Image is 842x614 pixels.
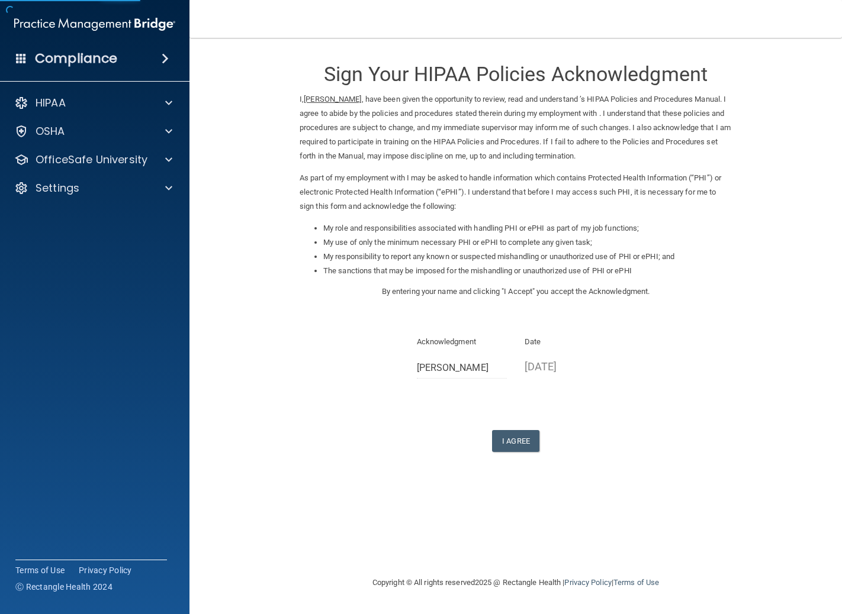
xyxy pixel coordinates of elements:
p: By entering your name and clicking "I Accept" you accept the Acknowledgment. [300,285,732,299]
input: Full Name [417,357,507,379]
h4: Compliance [35,50,117,67]
p: I, , have been given the opportunity to review, read and understand ’s HIPAA Policies and Procedu... [300,92,732,163]
a: Settings [14,181,172,195]
p: Acknowledgment [417,335,507,349]
p: As part of my employment with I may be asked to handle information which contains Protected Healt... [300,171,732,214]
ins: [PERSON_NAME] [304,95,361,104]
a: Privacy Policy [79,564,132,576]
a: Terms of Use [15,564,65,576]
p: OSHA [36,124,65,138]
a: HIPAA [14,96,172,110]
li: My role and responsibilities associated with handling PHI or ePHI as part of my job functions; [323,221,732,235]
li: My responsibility to report any known or suspected mishandling or unauthorized use of PHI or ePHI... [323,250,732,264]
button: I Agree [492,430,539,452]
a: OfficeSafe University [14,153,172,167]
li: My use of only the minimum necessary PHI or ePHI to complete any given task; [323,235,732,250]
li: The sanctions that may be imposed for the mishandling or unauthorized use of PHI or ePHI [323,264,732,278]
img: PMB logo [14,12,175,36]
a: OSHA [14,124,172,138]
div: Copyright © All rights reserved 2025 @ Rectangle Health | | [300,564,732,602]
a: Privacy Policy [564,578,611,587]
p: Date [525,335,615,349]
p: [DATE] [525,357,615,376]
p: HIPAA [36,96,66,110]
p: OfficeSafe University [36,153,147,167]
a: Terms of Use [613,578,659,587]
h3: Sign Your HIPAA Policies Acknowledgment [300,63,732,85]
p: Settings [36,181,79,195]
span: Ⓒ Rectangle Health 2024 [15,581,113,593]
